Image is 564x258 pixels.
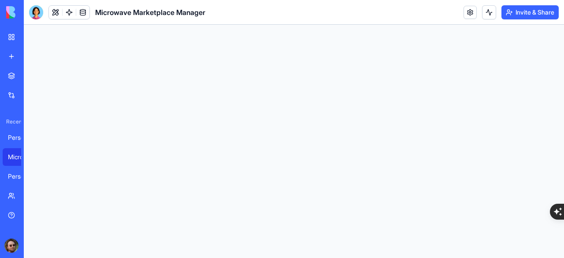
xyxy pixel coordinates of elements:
img: logo [6,6,61,19]
div: Personal Budget Manager [8,133,33,142]
div: Personal Finance Tracker [8,172,33,181]
span: Recent [3,118,21,125]
button: Invite & Share [501,5,559,19]
span: Microwave Marketplace Manager [95,7,205,18]
a: Personal Finance Tracker [3,168,38,185]
a: Microwave Marketplace Manager [3,148,38,166]
img: ACg8ocLOzJOMfx9isZ1m78W96V-9B_-F0ZO2mgTmhXa4GGAzbULkhUdz=s96-c [4,239,19,253]
div: Microwave Marketplace Manager [8,153,33,161]
a: Personal Budget Manager [3,129,38,146]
